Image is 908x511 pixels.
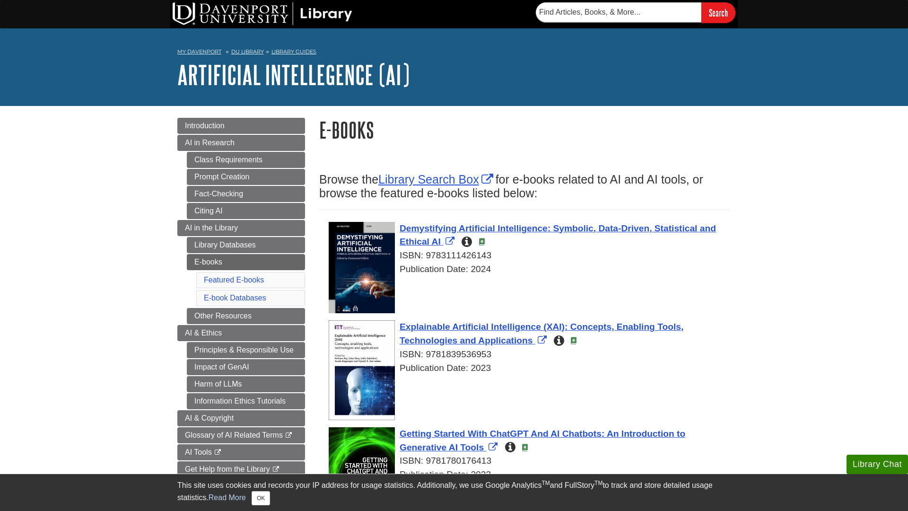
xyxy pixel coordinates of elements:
[177,410,305,426] a: AI & Copyright
[185,431,283,439] span: Glossary of AI Related Terms
[187,342,305,358] a: Principles & Responsible Use
[187,359,305,375] a: Impact of GenAI
[536,2,701,22] input: Find Articles, Books, & More...
[187,393,305,409] a: Information Ethics Tutorials
[187,237,305,253] a: Library Databases
[177,444,305,460] a: AI Tools
[847,455,908,474] button: Library Chat
[570,337,577,344] img: e-Book
[400,322,683,345] span: Explainable Artificial Intelligence (XAI): Concepts, Enabling Tools, Technologies and Applications
[187,152,305,168] a: Class Requirements
[536,2,735,23] form: Searches DU Library's articles, books, and more
[185,414,234,422] span: AI & Copyright
[177,480,731,505] div: This site uses cookies and records your IP address for usage statistics. Additionally, we use Goo...
[187,254,305,270] a: E-books
[209,493,246,502] a: Read More
[329,468,731,482] div: Publication Date: 2023
[177,427,305,443] a: Glossary of AI Related Terms
[521,444,529,451] img: e-Book
[185,122,225,130] span: Introduction
[231,48,264,55] a: DU Library
[187,186,305,202] a: Fact-Checking
[173,2,352,25] img: DU Library
[378,173,496,186] a: Link opens in new window
[329,263,731,276] div: Publication Date: 2024
[285,432,293,439] i: This link opens in a new window
[185,465,270,473] span: Get Help from the Library
[187,376,305,392] a: Harm of LLMs
[272,467,280,473] i: This link opens in a new window
[329,348,731,361] div: ISBN: 9781839536953
[400,322,683,345] a: Link opens in new window
[185,139,235,147] span: AI in Research
[204,276,264,284] a: Featured E-books
[329,222,395,314] img: Cover Art
[329,454,731,468] div: ISBN: 9781780176413
[252,491,270,505] button: Close
[541,480,550,486] sup: TM
[214,449,222,456] i: This link opens in a new window
[177,45,731,61] nav: breadcrumb
[271,48,316,55] a: Library Guides
[204,294,266,302] a: E-book Databases
[400,223,716,247] a: Link opens in new window
[177,220,305,236] a: AI in the Library
[478,238,486,246] img: e-Book
[594,480,602,486] sup: TM
[319,118,731,142] h1: E-books
[177,118,305,477] div: Guide Page Menu
[187,203,305,219] a: Citing AI
[177,60,410,89] a: Artificial Intellegence (AI)
[177,461,305,477] a: Get Help from the Library
[177,135,305,151] a: AI in Research
[185,329,222,337] span: AI & Ethics
[177,325,305,341] a: AI & Ethics
[329,249,731,263] div: ISBN: 9783111426143
[187,169,305,185] a: Prompt Creation
[177,48,221,56] a: My Davenport
[400,429,685,452] a: Link opens in new window
[319,173,731,200] h3: Browse the for e-books related to AI and AI tools, or browse the featured e-books listed below:
[185,224,238,232] span: AI in the Library
[187,308,305,324] a: Other Resources
[185,448,212,456] span: AI Tools
[329,320,395,420] img: Cover Art
[400,429,685,452] span: Getting Started With ChatGPT And AI Chatbots: An Introduction to Generative AI Tools
[701,2,735,23] input: Search
[329,361,731,375] div: Publication Date: 2023
[177,118,305,134] a: Introduction
[400,223,716,247] span: Demystifying Artificial Intelligence: Symbolic, Data-Driven, Statistical and Ethical AI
